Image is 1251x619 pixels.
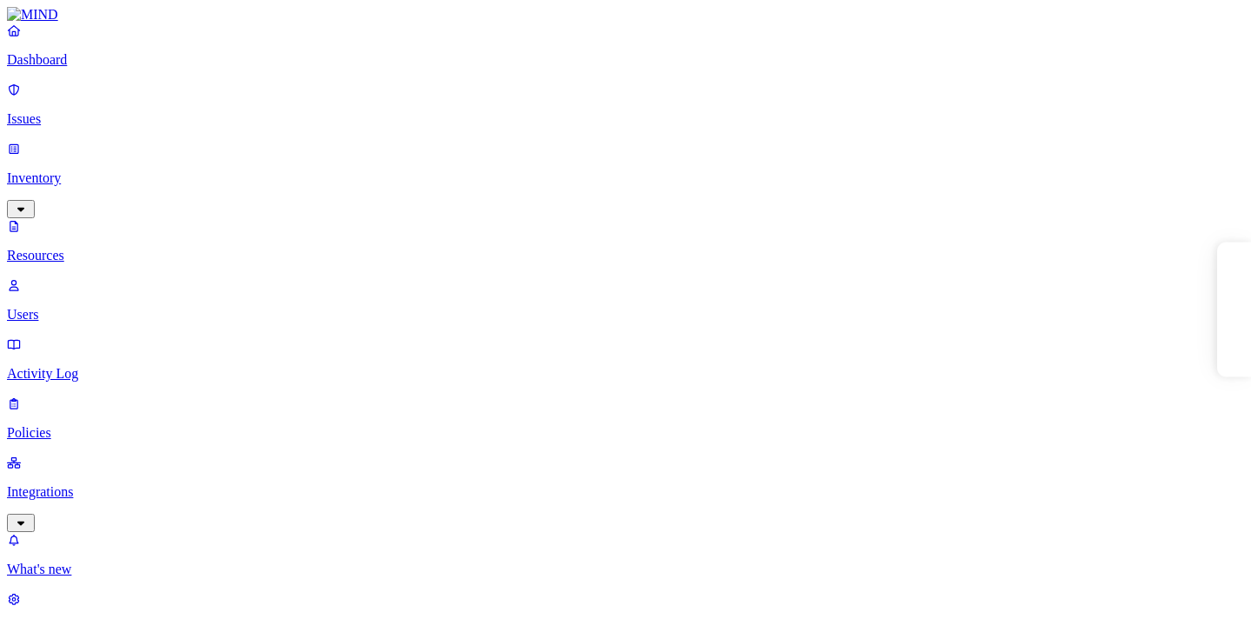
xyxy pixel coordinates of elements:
[7,52,1244,68] p: Dashboard
[7,23,1244,68] a: Dashboard
[7,111,1244,127] p: Issues
[7,170,1244,186] p: Inventory
[7,277,1244,323] a: Users
[7,562,1244,577] p: What's new
[7,366,1244,382] p: Activity Log
[7,484,1244,500] p: Integrations
[7,425,1244,441] p: Policies
[7,336,1244,382] a: Activity Log
[7,532,1244,577] a: What's new
[7,7,1244,23] a: MIND
[7,141,1244,216] a: Inventory
[7,218,1244,263] a: Resources
[7,7,58,23] img: MIND
[7,248,1244,263] p: Resources
[7,82,1244,127] a: Issues
[7,396,1244,441] a: Policies
[7,307,1244,323] p: Users
[7,455,1244,529] a: Integrations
